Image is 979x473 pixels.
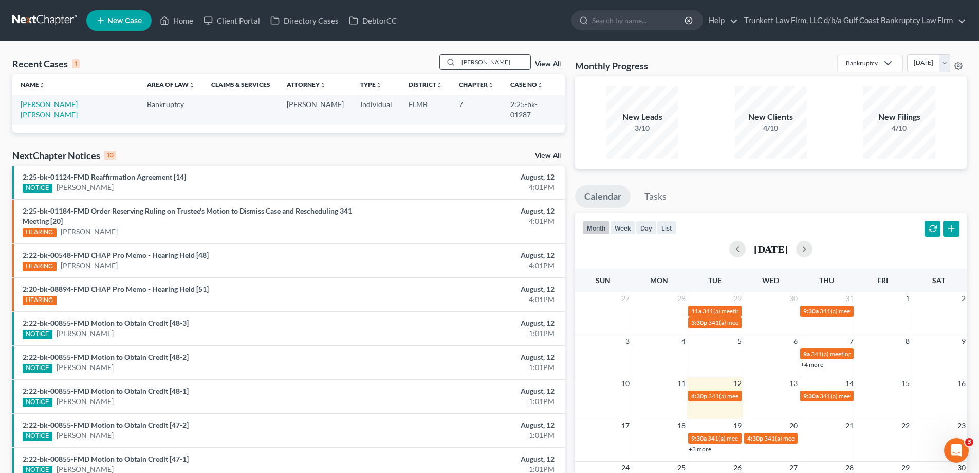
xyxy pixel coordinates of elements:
span: 14 [844,377,855,390]
i: unfold_more [436,82,442,89]
a: Attorneyunfold_more [287,81,326,89]
span: 341(a) meeting for [PERSON_NAME] [764,434,863,442]
a: 2:22-bk-00855-FMD Motion to Obtain Credit [48-2] [23,353,189,361]
span: 7 [848,335,855,347]
div: NOTICE [23,432,52,441]
a: 2:22-bk-00855-FMD Motion to Obtain Credit [47-1] [23,454,189,463]
span: 30 [788,292,799,305]
span: 19 [732,419,743,432]
span: New Case [107,17,142,25]
td: Individual [352,95,400,124]
a: [PERSON_NAME] [57,430,114,441]
div: NOTICE [23,398,52,407]
div: 4:01PM [384,294,555,305]
span: 23 [956,419,967,432]
a: Typeunfold_more [360,81,382,89]
a: Nameunfold_more [21,81,45,89]
span: Fri [877,276,888,285]
button: month [582,221,610,235]
div: 4/10 [735,123,807,133]
div: 4:01PM [384,182,555,192]
div: 1:01PM [384,396,555,407]
a: View All [535,152,561,160]
span: 20 [788,419,799,432]
span: 22 [900,419,911,432]
div: New Clients [735,111,807,123]
div: August, 12 [384,454,555,464]
span: 11 [676,377,687,390]
span: 21 [844,419,855,432]
span: 6 [792,335,799,347]
span: 1 [904,292,911,305]
td: 2:25-bk-01287 [502,95,565,124]
span: 341(a) meeting for [PERSON_NAME] [820,307,919,315]
span: 10 [620,377,631,390]
div: Recent Cases [12,58,80,70]
th: Claims & Services [203,74,279,95]
a: Districtunfold_more [409,81,442,89]
span: 341(a) meeting for [PERSON_NAME] [708,434,807,442]
span: 9a [803,350,810,358]
div: August, 12 [384,206,555,216]
a: Directory Cases [265,11,344,30]
a: [PERSON_NAME] [61,260,118,271]
div: New Leads [606,111,678,123]
iframe: Intercom live chat [944,438,969,463]
span: 17 [620,419,631,432]
i: unfold_more [488,82,494,89]
span: 4:30p [747,434,763,442]
span: 18 [676,419,687,432]
div: Bankruptcy [846,59,878,67]
span: Mon [650,276,668,285]
span: 9:30a [803,307,819,315]
div: New Filings [863,111,935,123]
a: DebtorCC [344,11,402,30]
div: 10 [104,151,116,160]
span: Thu [819,276,834,285]
div: August, 12 [384,172,555,182]
div: August, 12 [384,420,555,430]
a: Area of Lawunfold_more [147,81,195,89]
a: Help [704,11,738,30]
span: Wed [762,276,779,285]
a: Tasks [635,185,676,208]
a: [PERSON_NAME] [PERSON_NAME] [21,100,78,119]
i: unfold_more [376,82,382,89]
span: 341(a) meeting for [PERSON_NAME] [811,350,910,358]
div: August, 12 [384,352,555,362]
span: 2 [960,292,967,305]
span: Tue [708,276,722,285]
a: +3 more [689,445,711,453]
h2: [DATE] [754,243,788,254]
button: day [636,221,657,235]
span: 13 [788,377,799,390]
i: unfold_more [537,82,543,89]
a: Trunkett Law Firm, LLC d/b/a Gulf Coast Bankruptcy Law Firm [739,11,966,30]
span: 341(a) meeting for [PERSON_NAME] [820,392,919,400]
a: 2:25-bk-01184-FMD Order Reserving Ruling on Trustee's Motion to Dismiss Case and Rescheduling 341... [23,206,352,225]
div: August, 12 [384,250,555,260]
a: 2:22-bk-00855-FMD Motion to Obtain Credit [47-2] [23,421,189,429]
button: week [610,221,636,235]
span: 29 [732,292,743,305]
span: 11a [691,307,701,315]
div: NOTICE [23,364,52,373]
a: Home [155,11,198,30]
div: August, 12 [384,318,555,328]
span: 3 [965,438,973,446]
i: unfold_more [189,82,195,89]
span: 9:30a [691,434,707,442]
div: NextChapter Notices [12,149,116,162]
div: 4:01PM [384,260,555,271]
a: 2:22-bk-00548-FMD CHAP Pro Memo - Hearing Held [48] [23,251,209,259]
span: 9:30a [803,392,819,400]
span: 31 [844,292,855,305]
div: 3/10 [606,123,678,133]
a: Chapterunfold_more [459,81,494,89]
span: 4:30p [691,392,707,400]
input: Search by name... [592,11,686,30]
a: View All [535,61,561,68]
a: [PERSON_NAME] [57,182,114,192]
div: 1:01PM [384,328,555,339]
td: [PERSON_NAME] [279,95,352,124]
